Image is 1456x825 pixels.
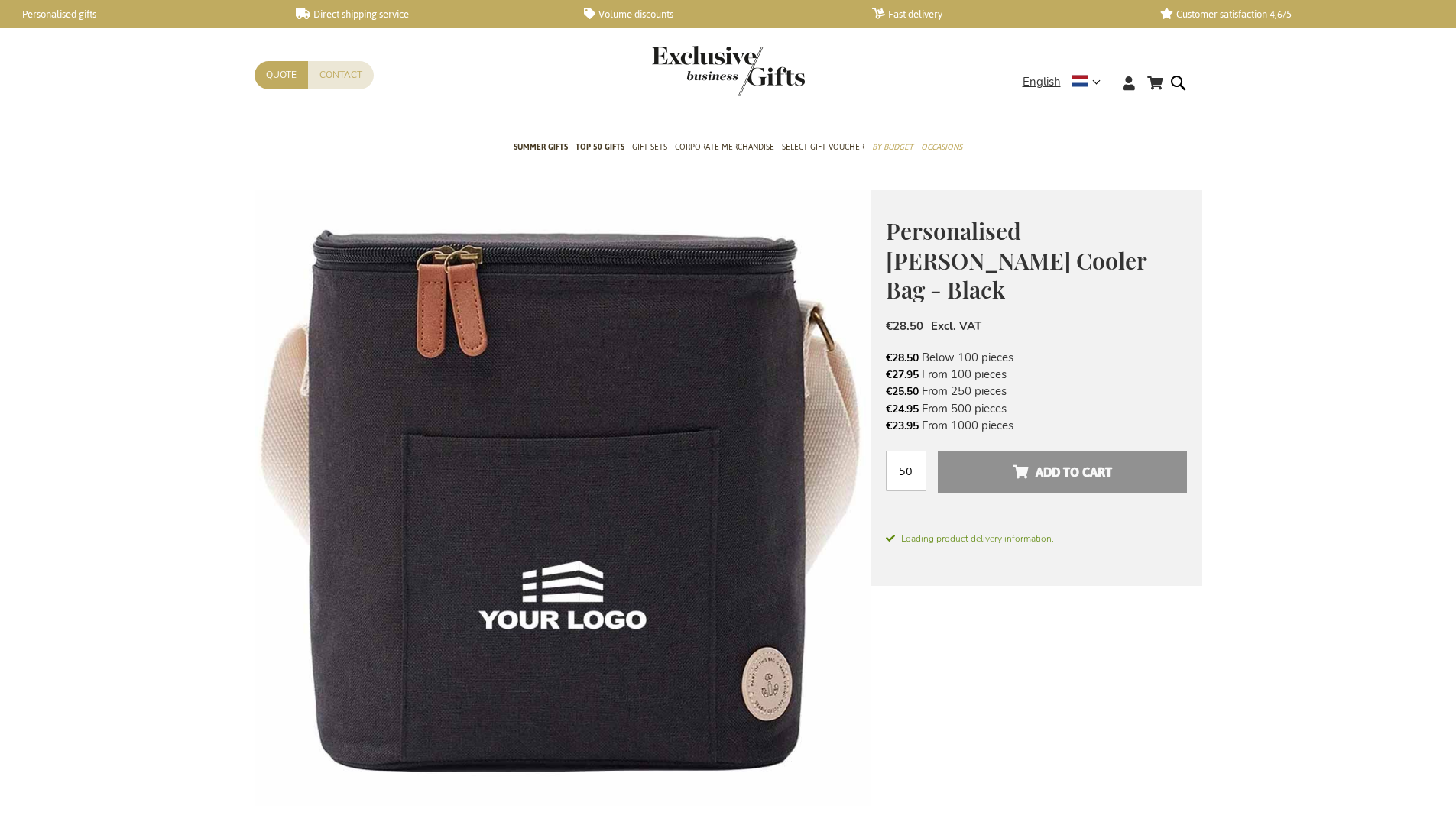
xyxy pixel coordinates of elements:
[308,61,374,89] a: Contact
[886,451,926,491] input: Qty
[872,129,913,167] a: By Budget
[632,129,667,167] a: Gift Sets
[886,367,919,382] span: €27.95
[576,139,624,155] span: TOP 50 Gifts
[921,139,962,155] span: Occasions
[886,383,1187,400] li: From 250 pieces
[886,532,1187,545] span: Loading product delivery information.
[886,384,919,399] span: €25.50
[886,419,919,433] span: €23.95
[886,400,1187,417] li: From 500 pieces
[296,8,559,21] a: Direct shipping service
[8,8,271,21] a: Personalised gifts
[652,46,728,96] a: store logo
[886,319,923,334] span: €28.50
[886,351,919,365] span: €28.50
[652,46,805,96] img: Exclusive Business gifts logo
[1023,73,1061,91] span: English
[782,139,864,155] span: Select Gift Voucher
[886,417,1187,434] li: From 1000 pieces
[675,139,774,155] span: Corporate Merchandise
[514,139,568,155] span: Summer Gifts
[872,8,1136,21] a: Fast delivery
[514,129,568,167] a: Summer Gifts
[886,349,1187,366] li: Below 100 pieces
[886,366,1187,383] li: From 100 pieces
[675,129,774,167] a: Corporate Merchandise
[632,139,667,155] span: Gift Sets
[255,61,308,89] a: Quote
[1160,8,1424,21] a: Customer satisfaction 4,6/5
[872,139,913,155] span: By Budget
[921,129,962,167] a: Occasions
[782,129,864,167] a: Select Gift Voucher
[886,215,1146,305] span: Personalised [PERSON_NAME] Cooler Bag - Black
[255,190,871,806] img: Personalised Sortino Cooler Bag - Black
[886,402,919,416] span: €24.95
[576,129,624,167] a: TOP 50 Gifts
[931,319,981,334] span: Excl. VAT
[584,8,848,21] a: Volume discounts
